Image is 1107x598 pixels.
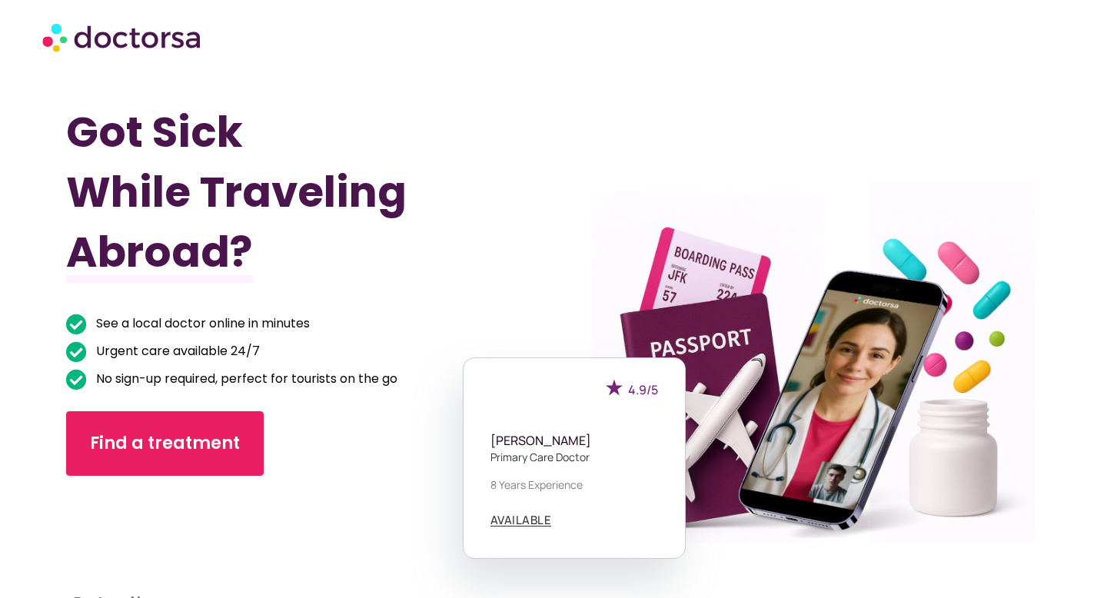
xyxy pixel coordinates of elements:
a: Find a treatment [66,411,264,476]
p: Primary care doctor [490,449,658,465]
span: No sign-up required, perfect for tourists on the go [92,368,397,390]
h1: Got Sick While Traveling Abroad? [66,102,480,282]
span: AVAILABLE [490,514,552,526]
p: 8 years experience [490,477,658,493]
span: See a local doctor online in minutes [92,313,310,334]
h5: [PERSON_NAME] [490,434,658,448]
a: AVAILABLE [490,514,552,527]
span: Urgent care available 24/7 [92,341,260,362]
span: 4.9/5 [628,381,658,398]
span: Find a treatment [90,431,240,456]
